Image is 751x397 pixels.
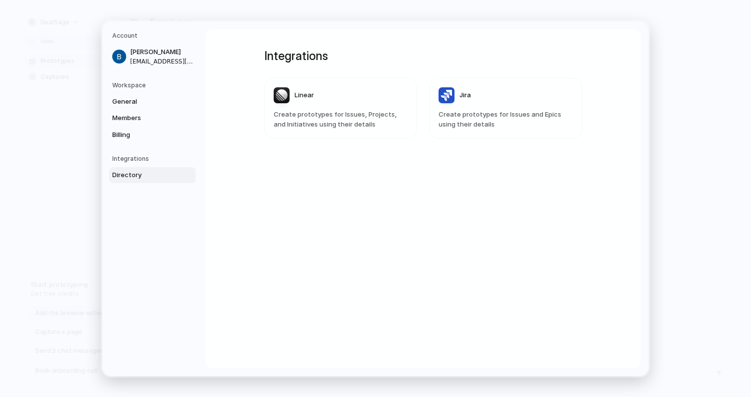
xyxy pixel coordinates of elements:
span: General [112,96,176,106]
a: General [109,93,196,109]
h1: Integrations [264,47,582,65]
h5: Account [112,31,196,40]
span: [PERSON_NAME] [130,47,194,57]
a: Members [109,110,196,126]
a: Billing [109,127,196,142]
a: Directory [109,167,196,183]
span: Billing [112,130,176,139]
span: Directory [112,170,176,180]
span: [EMAIL_ADDRESS][DOMAIN_NAME] [130,57,194,66]
span: Jira [459,90,471,100]
a: [PERSON_NAME][EMAIL_ADDRESS][DOMAIN_NAME] [109,44,196,69]
span: Create prototypes for Issues and Epics using their details [439,110,573,129]
span: Linear [295,90,314,100]
span: Members [112,113,176,123]
span: Create prototypes for Issues, Projects, and Initiatives using their details [274,110,408,129]
h5: Workspace [112,80,196,89]
h5: Integrations [112,154,196,163]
